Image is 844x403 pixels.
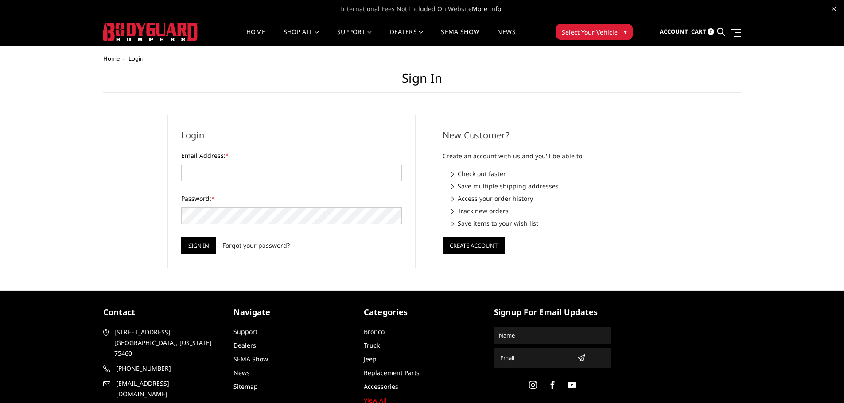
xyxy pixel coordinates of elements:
[181,129,402,142] h2: Login
[103,378,220,399] a: [EMAIL_ADDRESS][DOMAIN_NAME]
[116,363,219,374] span: [PHONE_NUMBER]
[660,27,688,35] span: Account
[181,194,402,203] label: Password:
[364,341,380,349] a: Truck
[233,382,258,391] a: Sitemap
[233,327,257,336] a: Support
[451,206,663,215] li: Track new orders
[337,29,372,46] a: Support
[443,237,505,254] button: Create Account
[364,327,385,336] a: Bronco
[451,194,663,203] li: Access your order history
[497,351,574,365] input: Email
[497,29,515,46] a: News
[103,54,120,62] a: Home
[233,355,268,363] a: SEMA Show
[451,181,663,191] li: Save multiple shipping addresses
[495,328,610,342] input: Name
[233,368,250,377] a: News
[472,4,501,13] a: More Info
[708,28,714,35] span: 0
[443,240,505,249] a: Create Account
[103,23,198,41] img: BODYGUARD BUMPERS
[443,151,663,161] p: Create an account with us and you'll be able to:
[364,368,420,377] a: Replacement Parts
[233,341,256,349] a: Dealers
[103,71,741,93] h1: Sign in
[103,306,220,318] h5: contact
[181,237,216,254] input: Sign in
[116,378,219,399] span: [EMAIL_ADDRESS][DOMAIN_NAME]
[364,306,481,318] h5: Categories
[284,29,319,46] a: shop all
[556,24,633,40] button: Select Your Vehicle
[128,54,144,62] span: Login
[451,219,663,228] li: Save items to your wish list
[451,169,663,178] li: Check out faster
[562,27,618,37] span: Select Your Vehicle
[624,27,627,36] span: ▾
[494,306,611,318] h5: signup for email updates
[233,306,350,318] h5: Navigate
[660,20,688,44] a: Account
[443,129,663,142] h2: New Customer?
[364,382,398,391] a: Accessories
[691,20,714,44] a: Cart 0
[114,327,217,359] span: [STREET_ADDRESS] [GEOGRAPHIC_DATA], [US_STATE] 75460
[364,355,377,363] a: Jeep
[691,27,706,35] span: Cart
[246,29,265,46] a: Home
[390,29,424,46] a: Dealers
[222,241,290,250] a: Forgot your password?
[181,151,402,160] label: Email Address:
[103,363,220,374] a: [PHONE_NUMBER]
[441,29,479,46] a: SEMA Show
